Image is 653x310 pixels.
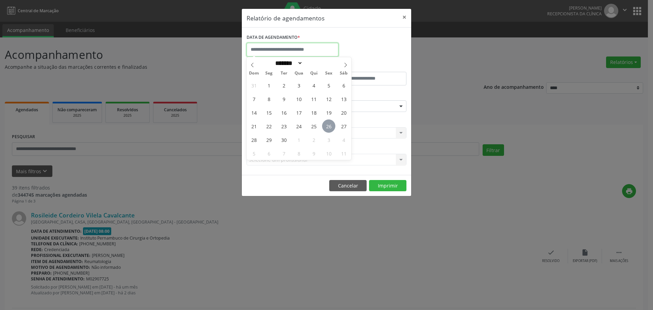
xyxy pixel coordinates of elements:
span: Sáb [336,71,351,76]
span: Outubro 5, 2025 [247,147,261,160]
span: Setembro 21, 2025 [247,119,261,133]
span: Setembro 28, 2025 [247,133,261,146]
span: Setembro 19, 2025 [322,106,335,119]
span: Outubro 3, 2025 [322,133,335,146]
span: Setembro 14, 2025 [247,106,261,119]
span: Agosto 31, 2025 [247,79,261,92]
span: Setembro 30, 2025 [277,133,290,146]
button: Cancelar [329,180,367,192]
span: Seg [262,71,277,76]
span: Outubro 4, 2025 [337,133,350,146]
h5: Relatório de agendamentos [247,14,324,22]
span: Setembro 4, 2025 [307,79,320,92]
span: Setembro 22, 2025 [262,119,275,133]
span: Setembro 26, 2025 [322,119,335,133]
span: Outubro 10, 2025 [322,147,335,160]
span: Setembro 18, 2025 [307,106,320,119]
span: Setembro 9, 2025 [277,92,290,105]
span: Outubro 1, 2025 [292,133,305,146]
span: Setembro 24, 2025 [292,119,305,133]
select: Month [273,60,303,67]
span: Setembro 12, 2025 [322,92,335,105]
span: Dom [247,71,262,76]
label: ATÉ [328,61,406,72]
span: Setembro 17, 2025 [292,106,305,119]
span: Setembro 16, 2025 [277,106,290,119]
span: Sex [321,71,336,76]
input: Year [303,60,325,67]
span: Setembro 20, 2025 [337,106,350,119]
span: Setembro 29, 2025 [262,133,275,146]
span: Qua [291,71,306,76]
span: Setembro 25, 2025 [307,119,320,133]
span: Outubro 8, 2025 [292,147,305,160]
span: Setembro 2, 2025 [277,79,290,92]
span: Outubro 7, 2025 [277,147,290,160]
span: Setembro 6, 2025 [337,79,350,92]
span: Setembro 7, 2025 [247,92,261,105]
span: Outubro 6, 2025 [262,147,275,160]
span: Qui [306,71,321,76]
button: Close [398,9,411,26]
span: Ter [277,71,291,76]
span: Setembro 5, 2025 [322,79,335,92]
span: Setembro 13, 2025 [337,92,350,105]
label: DATA DE AGENDAMENTO [247,32,300,43]
span: Setembro 10, 2025 [292,92,305,105]
span: Setembro 8, 2025 [262,92,275,105]
span: Setembro 15, 2025 [262,106,275,119]
span: Setembro 27, 2025 [337,119,350,133]
span: Outubro 11, 2025 [337,147,350,160]
span: Setembro 23, 2025 [277,119,290,133]
span: Outubro 2, 2025 [307,133,320,146]
span: Outubro 9, 2025 [307,147,320,160]
span: Setembro 11, 2025 [307,92,320,105]
button: Imprimir [369,180,406,192]
span: Setembro 1, 2025 [262,79,275,92]
span: Setembro 3, 2025 [292,79,305,92]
